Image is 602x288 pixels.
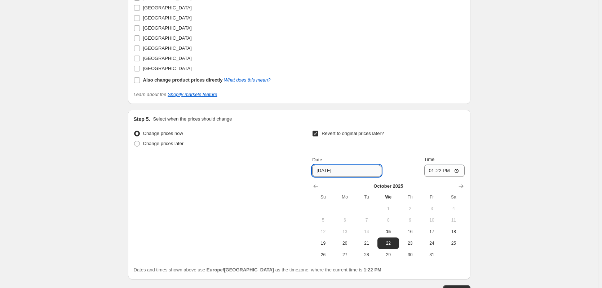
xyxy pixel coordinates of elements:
a: What does this mean? [224,77,270,83]
button: Saturday October 18 2025 [443,226,464,237]
button: Friday October 10 2025 [421,214,443,226]
span: 26 [315,252,331,258]
button: Friday October 31 2025 [421,249,443,261]
button: Monday October 20 2025 [334,237,356,249]
span: 7 [359,217,375,223]
span: 5 [315,217,331,223]
th: Sunday [312,191,334,203]
span: [GEOGRAPHIC_DATA] [143,15,192,21]
button: Monday October 27 2025 [334,249,356,261]
span: 25 [446,240,461,246]
span: 23 [402,240,418,246]
button: Thursday October 16 2025 [399,226,421,237]
button: Monday October 6 2025 [334,214,356,226]
span: 8 [380,217,396,223]
span: [GEOGRAPHIC_DATA] [143,35,192,41]
span: 2 [402,206,418,211]
input: 12:00 [424,165,465,177]
span: Change prices later [143,141,184,146]
button: Friday October 17 2025 [421,226,443,237]
span: 28 [359,252,375,258]
input: 10/15/2025 [312,165,381,176]
span: Dates and times shown above use as the timezone, where the current time is [134,267,381,272]
th: Thursday [399,191,421,203]
button: Wednesday October 29 2025 [377,249,399,261]
button: Saturday October 25 2025 [443,237,464,249]
button: Wednesday October 22 2025 [377,237,399,249]
th: Wednesday [377,191,399,203]
span: Fr [424,194,440,200]
span: Date [312,157,322,162]
span: Tu [359,194,375,200]
button: Sunday October 26 2025 [312,249,334,261]
span: 4 [446,206,461,211]
button: Thursday October 30 2025 [399,249,421,261]
span: 20 [337,240,353,246]
p: Select when the prices should change [153,115,232,123]
span: 18 [446,229,461,235]
button: Thursday October 2 2025 [399,203,421,214]
button: Friday October 3 2025 [421,203,443,214]
th: Monday [334,191,356,203]
span: Sa [446,194,461,200]
span: 10 [424,217,440,223]
span: 17 [424,229,440,235]
span: 19 [315,240,331,246]
b: 1:22 PM [364,267,381,272]
button: Thursday October 9 2025 [399,214,421,226]
span: 3 [424,206,440,211]
span: 24 [424,240,440,246]
span: 1 [380,206,396,211]
span: 27 [337,252,353,258]
button: Sunday October 19 2025 [312,237,334,249]
span: Revert to original prices later? [322,131,384,136]
button: Sunday October 12 2025 [312,226,334,237]
button: Today Wednesday October 15 2025 [377,226,399,237]
span: 31 [424,252,440,258]
span: Su [315,194,331,200]
button: Tuesday October 7 2025 [356,214,377,226]
span: 30 [402,252,418,258]
span: Mo [337,194,353,200]
span: [GEOGRAPHIC_DATA] [143,56,192,61]
span: [GEOGRAPHIC_DATA] [143,5,192,10]
span: 9 [402,217,418,223]
b: Also change product prices directly [143,77,223,83]
button: Wednesday October 1 2025 [377,203,399,214]
button: Show next month, November 2025 [456,181,466,191]
h2: Step 5. [134,115,150,123]
th: Saturday [443,191,464,203]
span: 13 [337,229,353,235]
span: [GEOGRAPHIC_DATA] [143,45,192,51]
button: Tuesday October 14 2025 [356,226,377,237]
span: [GEOGRAPHIC_DATA] [143,25,192,31]
button: Tuesday October 21 2025 [356,237,377,249]
button: Sunday October 5 2025 [312,214,334,226]
span: 29 [380,252,396,258]
span: 21 [359,240,375,246]
a: Shopify markets feature [168,92,217,97]
span: We [380,194,396,200]
i: Learn about the [134,92,217,97]
span: 16 [402,229,418,235]
th: Tuesday [356,191,377,203]
button: Tuesday October 28 2025 [356,249,377,261]
button: Show previous month, September 2025 [311,181,321,191]
span: 6 [337,217,353,223]
span: Time [424,157,434,162]
button: Saturday October 11 2025 [443,214,464,226]
span: Th [402,194,418,200]
button: Saturday October 4 2025 [443,203,464,214]
span: 22 [380,240,396,246]
span: [GEOGRAPHIC_DATA] [143,66,192,71]
span: 12 [315,229,331,235]
button: Monday October 13 2025 [334,226,356,237]
button: Thursday October 23 2025 [399,237,421,249]
b: Europe/[GEOGRAPHIC_DATA] [207,267,274,272]
button: Friday October 24 2025 [421,237,443,249]
button: Wednesday October 8 2025 [377,214,399,226]
span: 11 [446,217,461,223]
span: 15 [380,229,396,235]
th: Friday [421,191,443,203]
span: Change prices now [143,131,183,136]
